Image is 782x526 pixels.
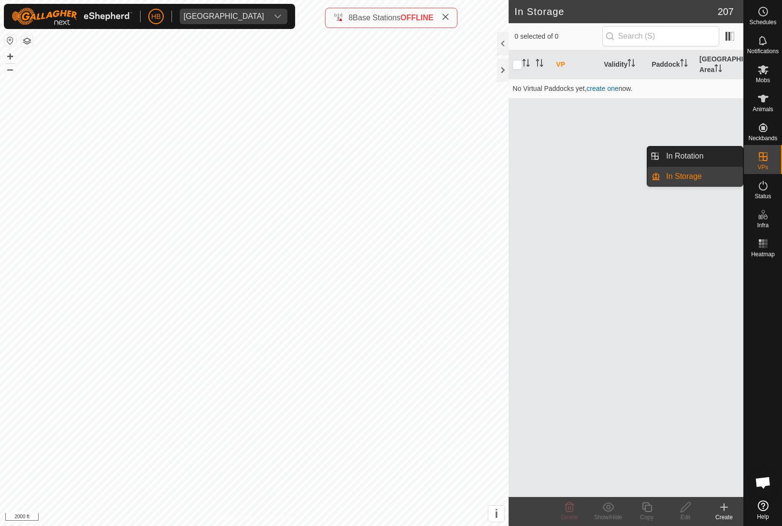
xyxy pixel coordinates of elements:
[718,4,734,19] span: 207
[561,514,578,521] span: Delete
[4,63,16,75] button: –
[754,193,771,199] span: Status
[666,171,702,182] span: In Storage
[680,60,688,68] p-sorticon: Activate to sort
[589,513,627,522] div: Show/Hide
[757,222,768,228] span: Infra
[749,468,778,497] div: Open chat
[180,9,268,24] span: Visnaga Ranch
[216,513,253,522] a: Privacy Policy
[514,31,602,42] span: 0 selected of 0
[647,167,743,186] li: In Storage
[749,19,776,25] span: Schedules
[666,513,705,522] div: Edit
[4,51,16,62] button: +
[514,6,717,17] h2: In Storage
[495,507,498,520] span: i
[627,513,666,522] div: Copy
[757,514,769,520] span: Help
[627,60,635,68] p-sorticon: Activate to sort
[4,35,16,46] button: Reset Map
[660,146,743,166] a: In Rotation
[756,77,770,83] span: Mobs
[151,12,160,22] span: HB
[509,79,743,98] td: No Virtual Paddocks yet, now.
[400,14,433,22] span: OFFLINE
[696,50,743,79] th: [GEOGRAPHIC_DATA] Area
[600,50,648,79] th: Validity
[12,8,132,25] img: Gallagher Logo
[268,9,287,24] div: dropdown trigger
[747,48,779,54] span: Notifications
[648,50,696,79] th: Paddock
[552,50,600,79] th: VP
[714,66,722,73] p-sorticon: Activate to sort
[264,513,292,522] a: Contact Us
[21,35,33,47] button: Map Layers
[353,14,400,22] span: Base Stations
[488,506,504,522] button: i
[660,167,743,186] a: In Storage
[744,497,782,524] a: Help
[748,135,777,141] span: Neckbands
[666,150,703,162] span: In Rotation
[586,85,618,92] a: create one
[751,251,775,257] span: Heatmap
[184,13,264,20] div: [GEOGRAPHIC_DATA]
[348,14,353,22] span: 8
[705,513,743,522] div: Create
[753,106,773,112] span: Animals
[602,26,719,46] input: Search (S)
[647,146,743,166] li: In Rotation
[522,60,530,68] p-sorticon: Activate to sort
[757,164,768,170] span: VPs
[536,60,543,68] p-sorticon: Activate to sort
